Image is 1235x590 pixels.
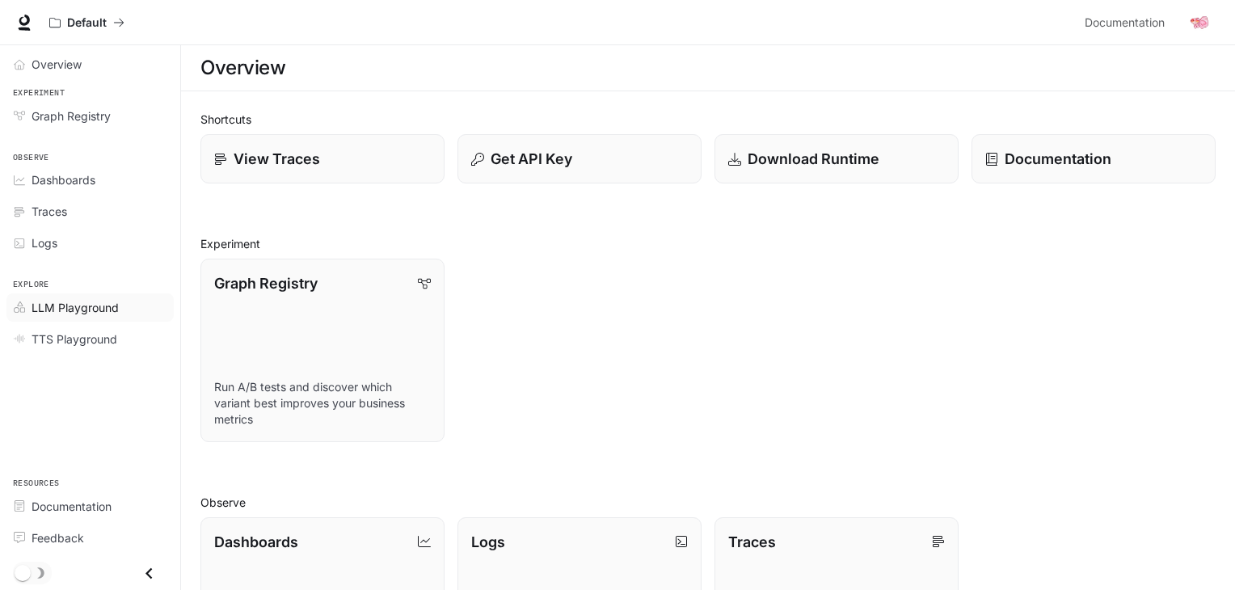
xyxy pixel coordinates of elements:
[32,498,112,515] span: Documentation
[131,557,167,590] button: Close drawer
[6,325,174,353] a: TTS Playground
[32,171,95,188] span: Dashboards
[491,148,572,170] p: Get API Key
[200,235,1216,252] h2: Experiment
[728,531,776,553] p: Traces
[200,134,445,183] a: View Traces
[32,299,119,316] span: LLM Playground
[32,56,82,73] span: Overview
[6,197,174,225] a: Traces
[6,524,174,552] a: Feedback
[214,531,298,553] p: Dashboards
[32,331,117,348] span: TTS Playground
[6,229,174,257] a: Logs
[6,102,174,130] a: Graph Registry
[6,293,174,322] a: LLM Playground
[234,148,320,170] p: View Traces
[457,134,702,183] button: Get API Key
[42,6,132,39] button: All workspaces
[471,531,505,553] p: Logs
[67,16,107,30] p: Default
[32,203,67,220] span: Traces
[1188,11,1211,34] img: User avatar
[1005,148,1111,170] p: Documentation
[32,529,84,546] span: Feedback
[200,259,445,442] a: Graph RegistryRun A/B tests and discover which variant best improves your business metrics
[1078,6,1177,39] a: Documentation
[200,52,285,84] h1: Overview
[972,134,1216,183] a: Documentation
[1183,6,1216,39] button: User avatar
[15,563,31,581] span: Dark mode toggle
[200,111,1216,128] h2: Shortcuts
[748,148,879,170] p: Download Runtime
[32,234,57,251] span: Logs
[214,379,431,428] p: Run A/B tests and discover which variant best improves your business metrics
[6,50,174,78] a: Overview
[714,134,959,183] a: Download Runtime
[6,166,174,194] a: Dashboards
[1085,13,1165,33] span: Documentation
[32,107,111,124] span: Graph Registry
[214,272,318,294] p: Graph Registry
[200,494,1216,511] h2: Observe
[6,492,174,520] a: Documentation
